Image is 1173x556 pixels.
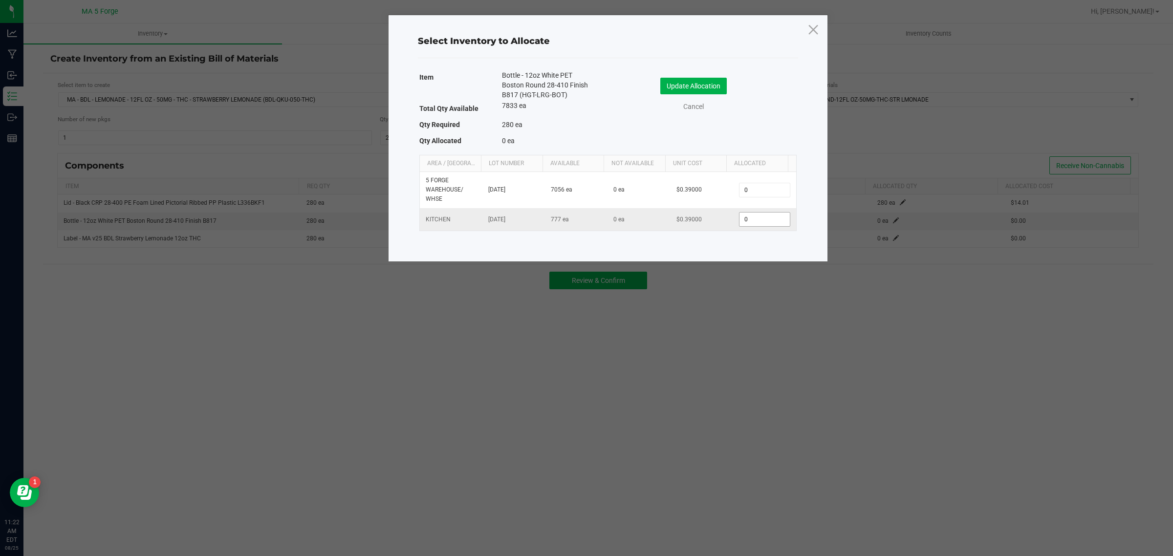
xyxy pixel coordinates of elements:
[426,177,463,202] span: 5 FORGE WAREHOUSE / WHSE
[10,478,39,507] iframe: Resource center
[502,121,522,128] span: 280 ea
[551,186,572,193] span: 7056 ea
[604,155,665,172] th: Not Available
[29,476,41,488] iframe: Resource center unread badge
[419,70,434,84] label: Item
[543,155,604,172] th: Available
[613,216,625,223] span: 0 ea
[482,208,545,231] td: [DATE]
[481,155,543,172] th: Lot Number
[419,134,461,148] label: Qty Allocated
[674,102,713,112] a: Cancel
[502,137,515,145] span: 0 ea
[419,118,460,131] label: Qty Required
[502,102,526,109] span: 7833 ea
[418,36,550,46] span: Select Inventory to Allocate
[676,216,702,223] span: $0.39000
[482,172,545,209] td: [DATE]
[419,102,478,115] label: Total Qty Available
[426,216,451,223] span: KITCHEN
[502,70,593,100] span: Bottle - 12oz White PET Boston Round 28-410 Finish B817 (HGT-LRG-BOT)
[551,216,569,223] span: 777 ea
[420,155,481,172] th: Area / [GEOGRAPHIC_DATA]
[676,186,702,193] span: $0.39000
[660,78,727,94] button: Update Allocation
[613,186,625,193] span: 0 ea
[665,155,727,172] th: Unit Cost
[726,155,788,172] th: Allocated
